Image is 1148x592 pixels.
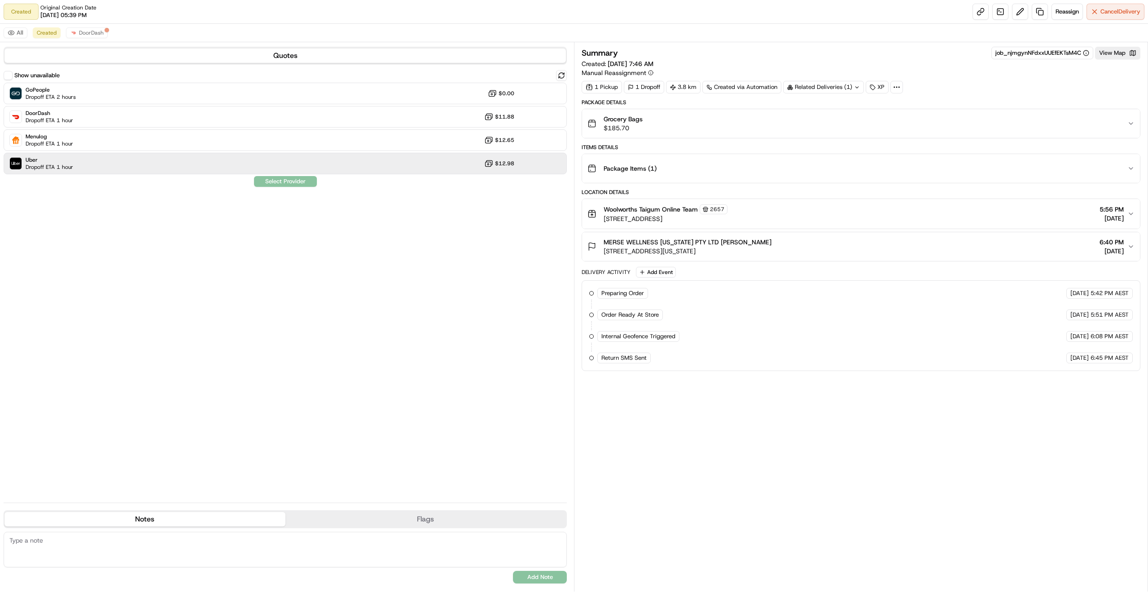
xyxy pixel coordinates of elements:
div: 3.8 km [666,81,701,93]
button: Package Items (1) [582,154,1140,183]
span: 6:45 PM AEST [1091,354,1129,362]
span: 5:51 PM AEST [1091,311,1129,319]
button: View Map [1095,47,1140,59]
div: XP [866,81,889,93]
img: Uber [10,158,22,169]
span: Created [37,29,57,36]
span: $0.00 [499,90,514,97]
span: Woolworths Taigum Online Team [604,205,698,214]
span: Package Items ( 1 ) [604,164,657,173]
span: Dropoff ETA 1 hour [26,163,73,171]
div: Related Deliveries (1) [783,81,864,93]
span: Return SMS Sent [601,354,647,362]
span: 2657 [710,206,724,213]
span: $11.88 [495,113,514,120]
button: Woolworths Taigum Online Team2657[STREET_ADDRESS]5:56 PM[DATE] [582,199,1140,229]
button: $12.65 [484,136,514,145]
span: [DATE] [1070,332,1089,340]
span: MERSE WELLNESS [US_STATE] PTY LTD [PERSON_NAME] [604,238,771,247]
div: 1 Pickup [582,81,622,93]
span: [STREET_ADDRESS] [604,214,727,223]
span: 5:56 PM [1100,205,1124,214]
button: Reassign [1052,4,1083,20]
span: [DATE] [1100,214,1124,223]
span: Grocery Bags [604,115,643,124]
h3: Summary [582,49,618,57]
span: 6:08 PM AEST [1091,332,1129,340]
span: DoorDash [26,110,73,117]
button: MERSE WELLNESS [US_STATE] PTY LTD [PERSON_NAME][STREET_ADDRESS][US_STATE]6:40 PM[DATE] [582,232,1140,261]
button: Grocery Bags$185.70 [582,109,1140,138]
button: DoorDash [66,27,108,38]
span: Order Ready At Store [601,311,659,319]
span: Dropoff ETA 1 hour [26,117,73,124]
img: Menulog [10,134,22,146]
span: [DATE] [1070,311,1089,319]
div: Location Details [582,189,1140,196]
span: $185.70 [604,124,643,133]
span: [DATE] [1070,289,1089,297]
button: Quotes [4,49,566,63]
span: $12.65 [495,137,514,144]
span: [DATE] [1070,354,1089,362]
img: doordash_logo_v2.png [70,29,77,36]
button: All [4,27,27,38]
span: Reassign [1056,8,1079,16]
button: $12.98 [484,159,514,168]
span: Dropoff ETA 1 hour [26,140,73,147]
button: Add Event [636,267,676,278]
button: Flags [285,512,566,526]
span: Menulog [26,133,73,140]
button: job_njmgynNFdxxUUEfEKTsM4C [995,49,1089,57]
span: Uber [26,156,73,163]
span: $12.98 [495,160,514,167]
div: Items Details [582,144,1140,151]
span: Created: [582,59,653,68]
span: Preparing Order [601,289,644,297]
span: Original Creation Date [40,4,96,11]
button: Notes [4,512,285,526]
span: Manual Reassignment [582,68,646,77]
div: 1 Dropoff [624,81,664,93]
button: Manual Reassignment [582,68,653,77]
span: 5:42 PM AEST [1091,289,1129,297]
span: Internal Geofence Triggered [601,332,675,340]
span: [DATE] 05:39 PM [40,11,87,19]
button: $0.00 [488,89,514,98]
div: Delivery Activity [582,269,631,276]
span: Dropoff ETA 2 hours [26,93,76,101]
img: DoorDash [10,111,22,123]
button: Created [33,27,61,38]
span: [STREET_ADDRESS][US_STATE] [604,247,771,256]
a: Created via Automation [702,81,781,93]
span: DoorDash [79,29,104,36]
label: Show unavailable [14,71,60,80]
span: [DATE] [1100,247,1124,256]
img: GoPeople [10,88,22,99]
span: GoPeople [26,86,76,93]
div: Package Details [582,99,1140,106]
button: CancelDelivery [1087,4,1144,20]
span: Cancel Delivery [1100,8,1140,16]
span: 6:40 PM [1100,238,1124,247]
span: [DATE] 7:46 AM [608,60,653,68]
button: $11.88 [484,112,514,121]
